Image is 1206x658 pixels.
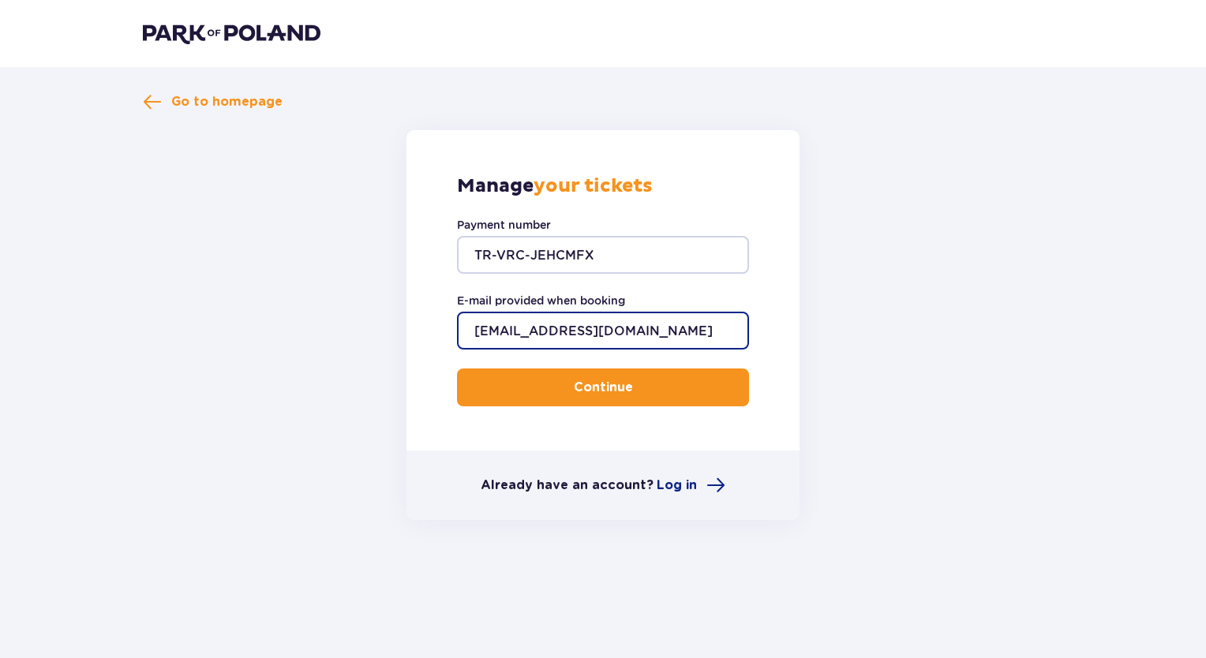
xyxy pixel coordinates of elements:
[457,368,749,406] button: Continue
[657,476,725,495] a: Log in
[171,93,283,110] span: Go to homepage
[574,379,633,396] p: Continue
[457,174,653,198] p: Manage
[143,92,283,111] a: Go to homepage
[143,22,320,44] img: Park of Poland logo
[481,477,654,494] p: Already have an account?
[657,477,697,494] span: Log in
[534,174,653,198] strong: your tickets
[457,293,625,308] label: E-mail provided when booking
[457,217,551,233] label: Payment number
